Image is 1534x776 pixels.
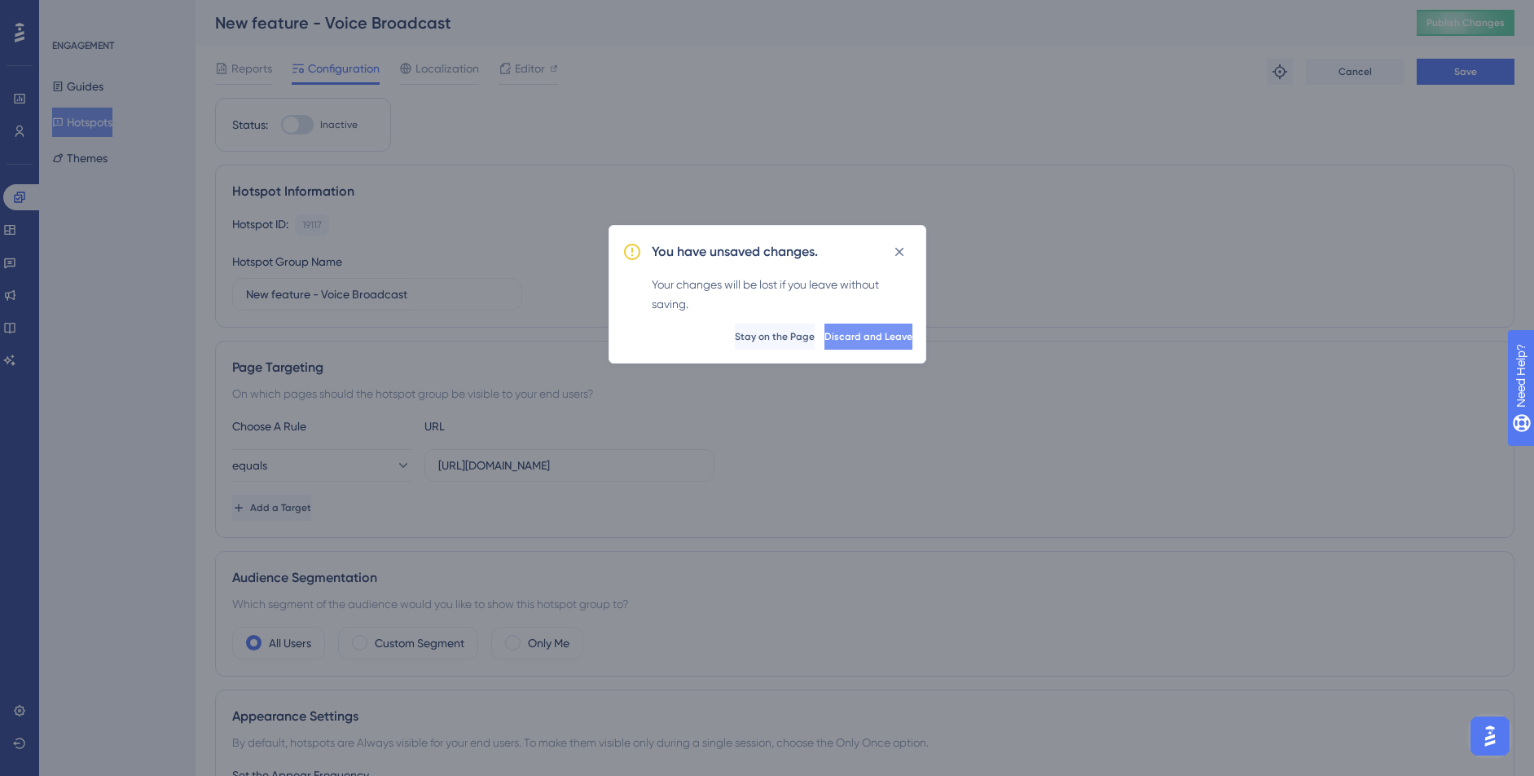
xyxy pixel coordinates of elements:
span: Discard and Leave [824,330,912,343]
span: Stay on the Page [735,330,815,343]
iframe: UserGuiding AI Assistant Launcher [1466,712,1514,761]
h2: You have unsaved changes. [652,242,818,262]
div: Your changes will be lost if you leave without saving. [652,275,912,314]
span: Need Help? [38,4,102,24]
